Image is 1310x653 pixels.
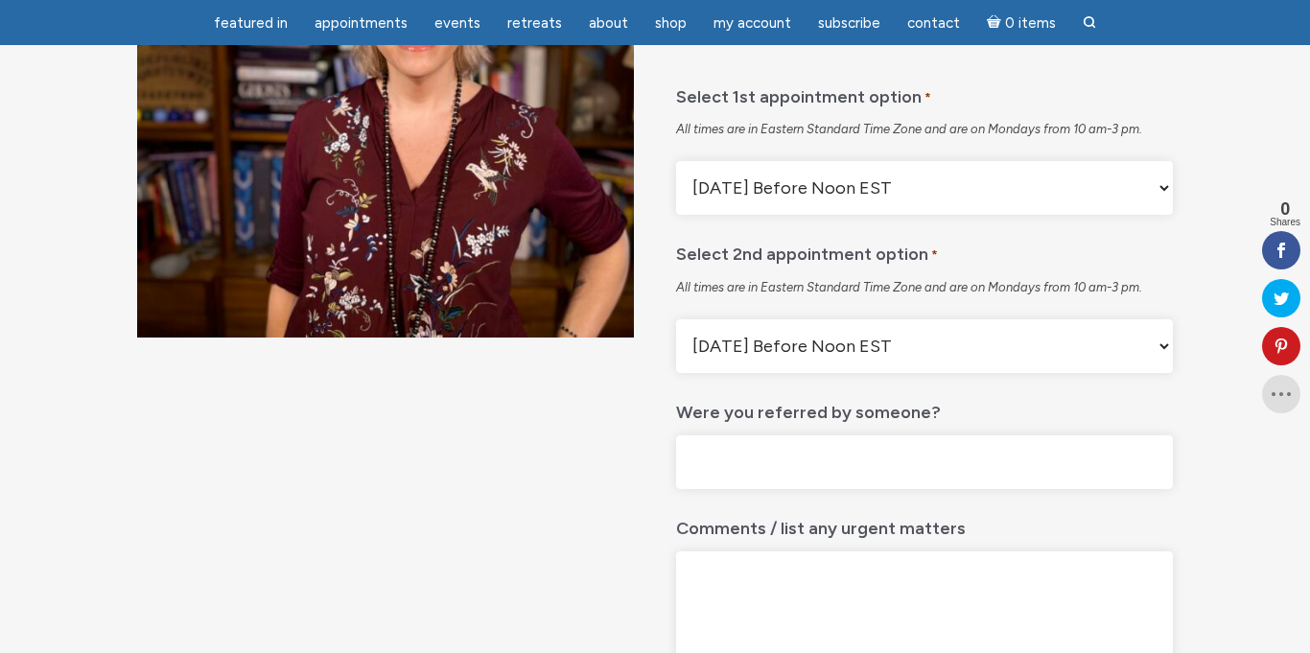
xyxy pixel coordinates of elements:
[589,14,628,32] span: About
[507,14,562,32] span: Retreats
[496,5,573,42] a: Retreats
[434,14,480,32] span: Events
[655,14,687,32] span: Shop
[423,5,492,42] a: Events
[907,14,960,32] span: Contact
[214,14,288,32] span: featured in
[676,504,966,544] label: Comments / list any urgent matters
[1270,218,1300,227] span: Shares
[896,5,971,42] a: Contact
[807,5,892,42] a: Subscribe
[676,279,1173,296] div: All times are in Eastern Standard Time Zone and are on Mondays from 10 am-3 pm.
[577,5,640,42] a: About
[202,5,299,42] a: featured in
[315,14,408,32] span: Appointments
[818,14,880,32] span: Subscribe
[676,73,931,114] label: Select 1st appointment option
[1270,200,1300,218] span: 0
[676,230,938,271] label: Select 2nd appointment option
[643,5,698,42] a: Shop
[987,14,1005,32] i: Cart
[1005,16,1056,31] span: 0 items
[303,5,419,42] a: Appointments
[713,14,791,32] span: My Account
[702,5,803,42] a: My Account
[975,3,1067,42] a: Cart0 items
[676,388,941,428] label: Were you referred by someone?
[676,121,1173,138] div: All times are in Eastern Standard Time Zone and are on Mondays from 10 am-3 pm.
